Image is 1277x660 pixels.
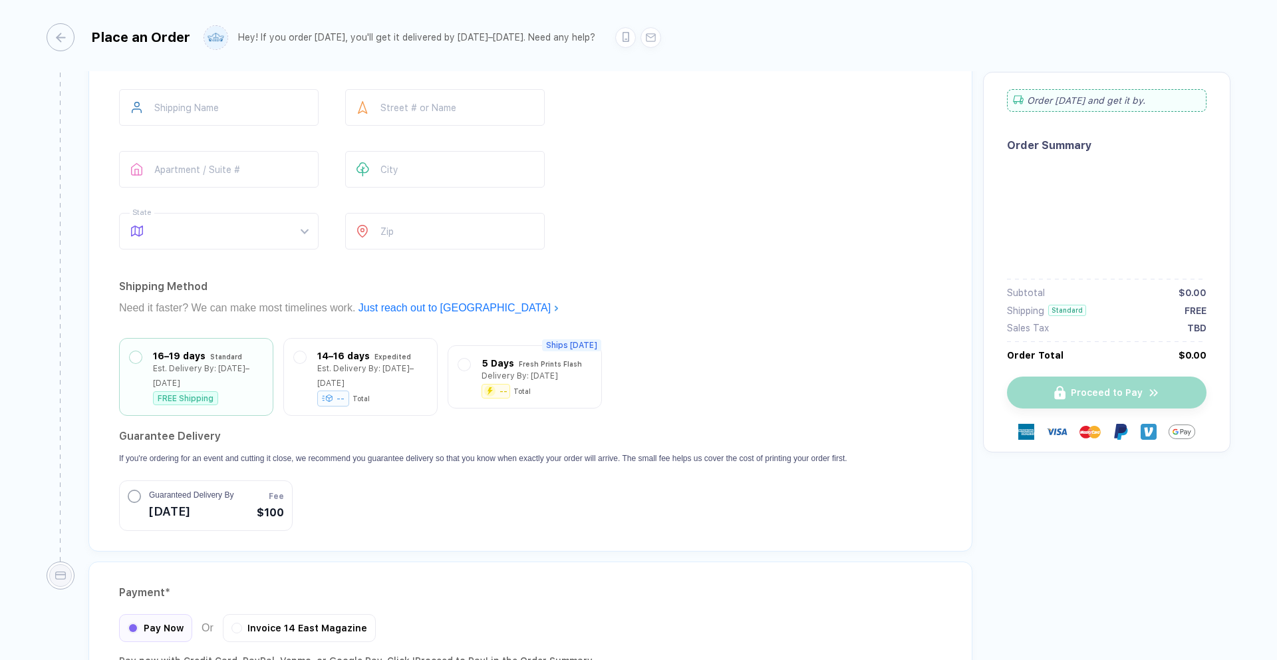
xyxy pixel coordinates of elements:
div: -- [499,387,507,395]
div: Est. Delivery By: [DATE]–[DATE] [317,361,427,391]
img: express [1018,424,1034,440]
span: Fee [269,490,284,502]
div: Pay Now [119,614,192,642]
img: Venmo [1141,424,1157,440]
div: FREE [1185,305,1206,316]
p: If you're ordering for an event and cutting it close, we recommend you guarantee delivery so that... [119,452,847,464]
img: user profile [204,26,227,49]
div: Subtotal [1007,287,1045,298]
div: Place an Order [91,29,190,45]
div: Need it faster? We can make most timelines work. [119,297,942,319]
button: Guaranteed Delivery By[DATE]Fee$100 [119,480,293,531]
div: Fresh Prints Flash [519,357,582,371]
span: Pay Now [144,623,184,633]
span: $100 [257,505,284,521]
div: 14–16 days ExpeditedEst. Delivery By: [DATE]–[DATE]--Total [294,349,427,405]
div: Payment [119,582,942,603]
div: $0.00 [1179,350,1206,361]
div: 5 Days Fresh Prints FlashDelivery By: [DATE]--Total [458,356,591,398]
div: Or [119,614,376,642]
div: Shipping Method [119,276,942,297]
div: Order Total [1007,350,1064,361]
div: Total [513,387,531,395]
span: Invoice 14 East Magazine [247,623,367,633]
div: Shipping [1007,305,1044,316]
img: visa [1046,421,1067,442]
span: [DATE] [149,501,233,522]
div: Order [DATE] and get it by . [1007,89,1206,112]
div: FREE Shipping [153,391,218,405]
div: TBD [1187,323,1206,333]
div: Standard [210,349,242,364]
span: Guaranteed Delivery By [149,489,233,501]
div: Expedited [374,349,411,364]
div: Order Summary [1007,139,1206,152]
h2: Guarantee Delivery [119,426,847,447]
div: -- [317,391,349,407]
img: master-card [1079,421,1101,442]
div: Sales Tax [1007,323,1049,333]
img: Google Pay [1169,418,1195,445]
div: 14–16 days [317,349,370,363]
div: 5 Days [482,356,514,371]
img: Paypal [1113,424,1129,440]
div: Invoice 14 East Magazine [223,614,376,642]
div: $0.00 [1179,287,1206,298]
div: Total [353,395,370,403]
div: Delivery By: [DATE] [482,369,558,383]
div: 16–19 days [153,349,206,363]
a: Just reach out to [GEOGRAPHIC_DATA] [358,302,559,313]
div: Hey! If you order [DATE], you'll get it delivered by [DATE]–[DATE]. Need any help? [238,32,595,43]
div: 16–19 days StandardEst. Delivery By: [DATE]–[DATE]FREE Shipping [130,349,263,405]
span: Ships [DATE] [542,339,601,351]
div: Est. Delivery By: [DATE]–[DATE] [153,361,263,391]
div: Standard [1048,305,1086,316]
